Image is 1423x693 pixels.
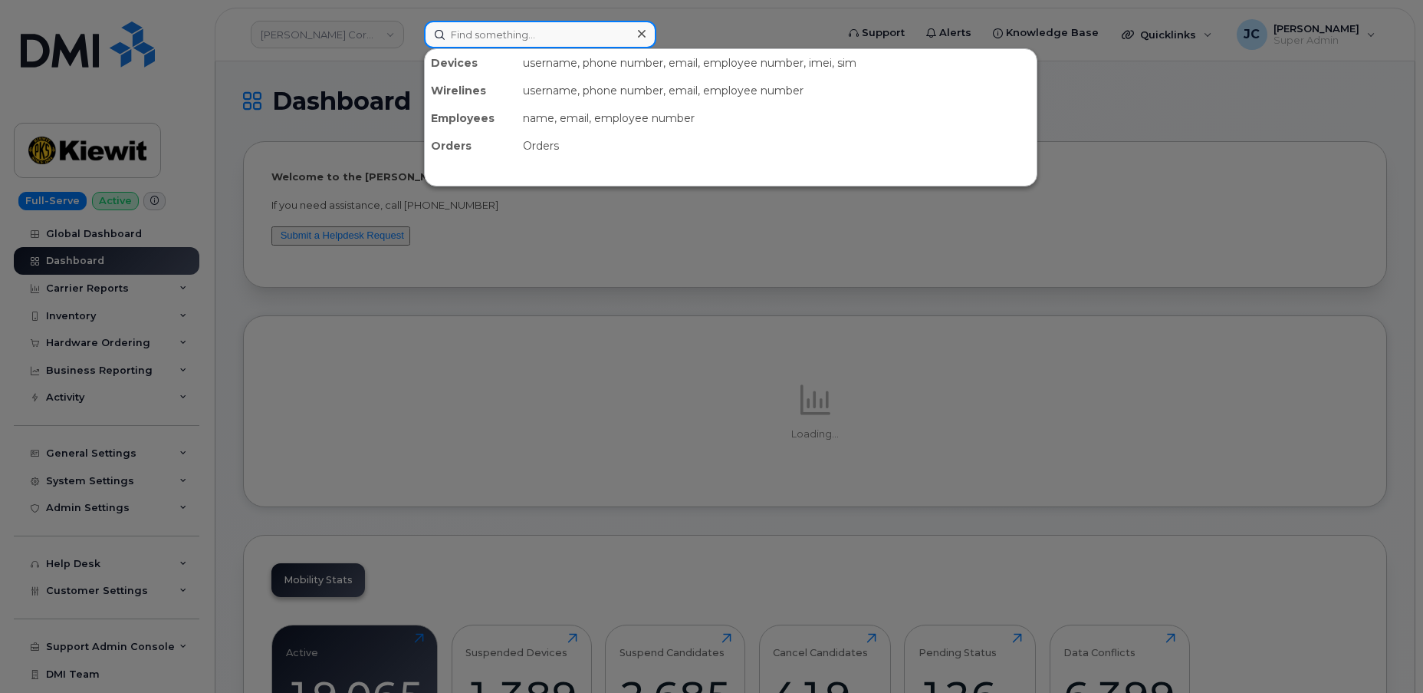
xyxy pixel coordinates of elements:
[517,77,1037,104] div: username, phone number, email, employee number
[517,132,1037,160] div: Orders
[425,77,517,104] div: Wirelines
[425,104,517,132] div: Employees
[425,49,517,77] div: Devices
[517,104,1037,132] div: name, email, employee number
[1356,626,1411,681] iframe: Messenger Launcher
[517,49,1037,77] div: username, phone number, email, employee number, imei, sim
[425,132,517,160] div: Orders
